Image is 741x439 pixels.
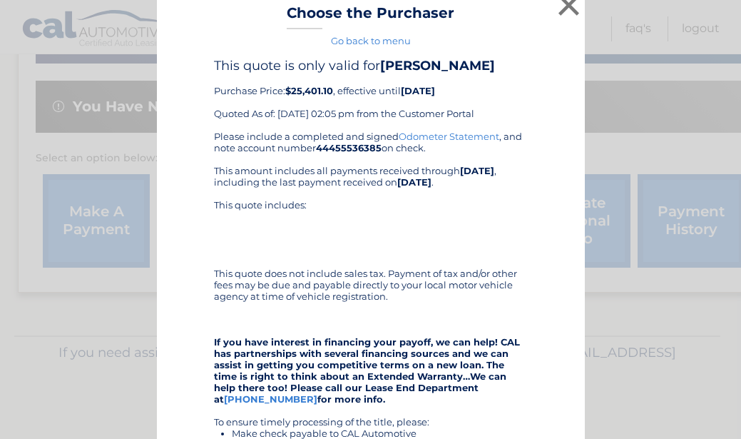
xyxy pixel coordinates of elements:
[287,4,454,29] h3: Choose the Purchaser
[214,336,520,405] strong: If you have interest in financing your payoff, we can help! CAL has partnerships with several fin...
[460,165,494,176] b: [DATE]
[224,393,317,405] a: [PHONE_NUMBER]
[399,131,499,142] a: Odometer Statement
[397,176,431,188] b: [DATE]
[214,58,528,74] h4: This quote is only valid for
[214,199,528,256] div: This quote includes:
[401,85,435,96] b: [DATE]
[380,58,495,74] b: [PERSON_NAME]
[232,428,528,439] li: Make check payable to CAL Automotive
[285,85,333,96] b: $25,401.10
[214,58,528,131] div: Purchase Price: , effective until Quoted As of: [DATE] 02:05 pm from the Customer Portal
[316,142,382,153] b: 44455536385
[331,35,411,46] a: Go back to menu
